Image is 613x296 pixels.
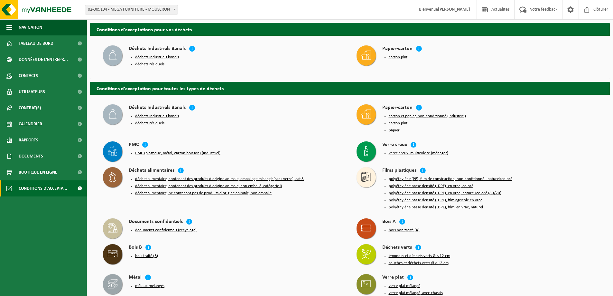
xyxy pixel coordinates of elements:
[129,244,142,252] h4: Bois B
[389,151,448,156] button: verre creux, multicolore (ménager)
[389,128,400,133] button: papier
[389,184,473,189] button: polyéthylène basse densité (LDPE), en vrac, coloré
[129,141,139,149] h4: PMC
[19,52,68,68] span: Données de l'entrepr...
[129,45,186,53] h4: Déchets Industriels Banals
[129,167,174,175] h4: Déchets alimentaires
[135,121,164,126] button: déchets résiduels
[85,5,178,14] span: 02-009194 - MEGA FURNITURE - MOUSCRON
[135,114,179,119] button: déchets industriels banals
[382,45,413,53] h4: Papier-carton
[389,177,512,182] button: polyéthylène (PE), film de construction, non-confitionné - naturel/coloré
[389,191,501,196] button: polyéthylène basse densité (LDPE), en vrac, naturel/coloré (80/20)
[389,198,482,203] button: polyéthylène basse densité (LDPE), film agricole en vrac
[135,228,197,233] button: documents confidentiels (recyclage)
[19,180,67,196] span: Conditions d'accepta...
[389,291,443,296] button: verre plat mélangé, avec chassis
[135,62,164,67] button: déchets résiduels
[135,177,304,182] button: déchet alimentaire, contenant des produits d'origine animale, emballage mélangé (sans verre), cat 3
[135,191,272,196] button: déchet alimentaire, ne contenant pas de produits d'origine animale, non emballé
[19,148,43,164] span: Documents
[382,104,413,112] h4: Papier-carton
[389,114,466,119] button: carton et papier, non-conditionné (industriel)
[382,167,416,175] h4: Films plastiques
[19,35,53,52] span: Tableau de bord
[19,84,45,100] span: Utilisateurs
[90,82,610,94] h2: Conditions d'acceptation pour toutes les types de déchets
[389,205,483,210] button: polyéthylène basse densité (LDPE), film, en vrac, naturel
[19,19,42,35] span: Navigation
[129,104,186,112] h4: Déchets Industriels Banals
[382,244,412,252] h4: Déchets verts
[382,141,407,149] h4: Verre creux
[135,253,158,259] button: bois traité (B)
[19,164,57,180] span: Boutique en ligne
[19,68,38,84] span: Contacts
[382,218,396,226] h4: Bois A
[19,100,41,116] span: Contrat(s)
[129,274,142,282] h4: Métal
[389,121,407,126] button: carton plat
[389,228,420,233] button: bois non traité (A)
[19,132,38,148] span: Rapports
[438,7,470,12] strong: [PERSON_NAME]
[135,184,282,189] button: déchet alimentaire, contenant des produits d'origine animale, non emballé, catégorie 3
[382,274,404,282] h4: Verre plat
[389,261,449,266] button: souches et déchets verts Ø > 12 cm
[389,55,407,60] button: carton plat
[135,151,220,156] button: PMC (plastique, métal, carton boisson) (industriel)
[135,283,164,289] button: métaux mélangés
[129,218,183,226] h4: Documents confidentiels
[389,253,450,259] button: émondes et déchets verts Ø < 12 cm
[389,283,420,289] button: verre plat mélangé
[19,116,42,132] span: Calendrier
[90,23,610,35] h2: Conditions d'acceptations pour vos déchets
[135,55,179,60] button: déchets industriels banals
